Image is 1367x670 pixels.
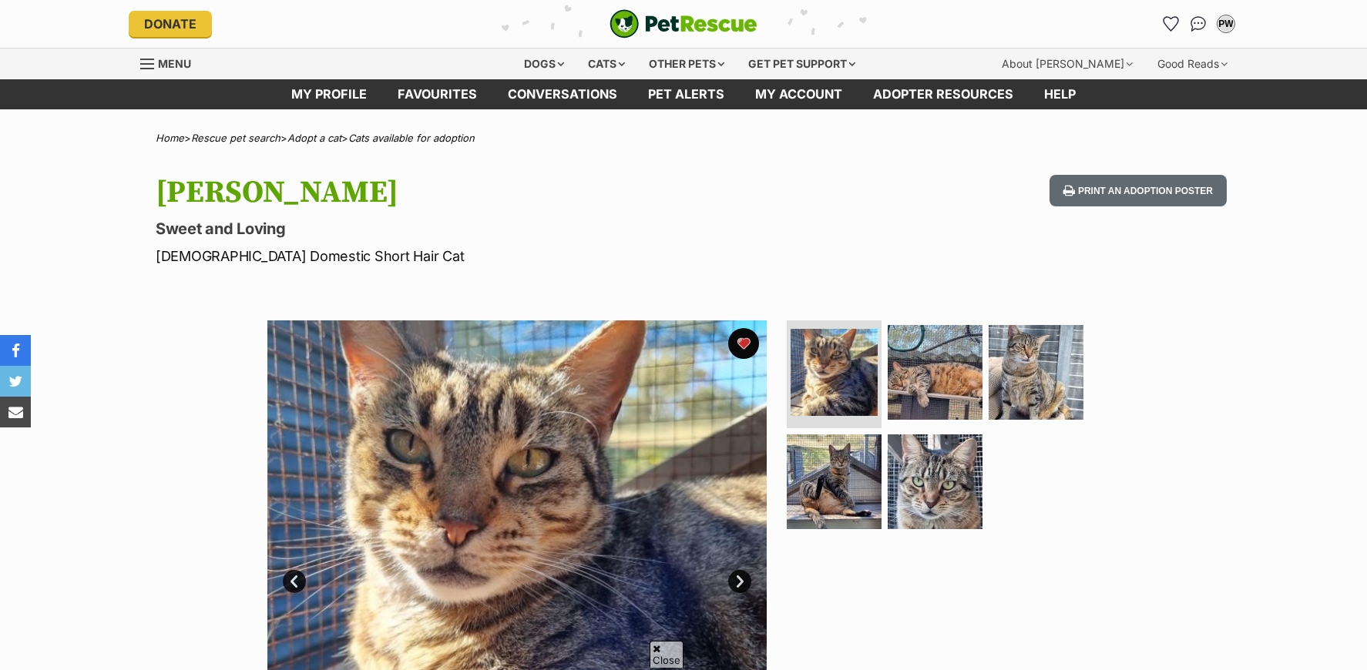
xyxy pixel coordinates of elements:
div: Cats [577,49,636,79]
img: chat-41dd97257d64d25036548639549fe6c8038ab92f7586957e7f3b1b290dea8141.svg [1191,16,1207,32]
a: My account [740,79,858,109]
img: Photo of Nancy [888,434,982,529]
h1: [PERSON_NAME] [156,175,808,210]
img: Photo of Nancy [888,325,982,420]
div: PW [1218,16,1234,32]
button: My account [1214,12,1238,36]
button: Print an adoption poster [1050,175,1227,206]
span: Close [650,641,683,668]
ul: Account quick links [1158,12,1238,36]
button: favourite [728,328,759,359]
a: Conversations [1186,12,1211,36]
div: Other pets [638,49,735,79]
p: Sweet and Loving [156,218,808,240]
img: Photo of Nancy [989,325,1083,420]
div: Get pet support [737,49,866,79]
a: Next [728,570,751,593]
a: Prev [283,570,306,593]
img: logo-cat-932fe2b9b8326f06289b0f2fb663e598f794de774fb13d1741a6617ecf9a85b4.svg [610,9,757,39]
p: [DEMOGRAPHIC_DATA] Domestic Short Hair Cat [156,246,808,266]
div: Good Reads [1147,49,1238,79]
img: Photo of Nancy [787,434,882,529]
div: About [PERSON_NAME] [991,49,1144,79]
img: Photo of Nancy [791,329,878,416]
a: Adopter resources [858,79,1029,109]
a: Rescue pet search [191,132,280,144]
span: Menu [158,57,191,70]
a: PetRescue [610,9,757,39]
a: My profile [276,79,382,109]
a: Adopt a cat [287,132,341,144]
div: Dogs [513,49,575,79]
a: Cats available for adoption [348,132,475,144]
a: Pet alerts [633,79,740,109]
a: Home [156,132,184,144]
a: Help [1029,79,1091,109]
a: Favourites [1158,12,1183,36]
div: > > > [117,132,1250,144]
a: Menu [140,49,202,76]
a: Favourites [382,79,492,109]
a: Donate [129,11,212,37]
a: conversations [492,79,633,109]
